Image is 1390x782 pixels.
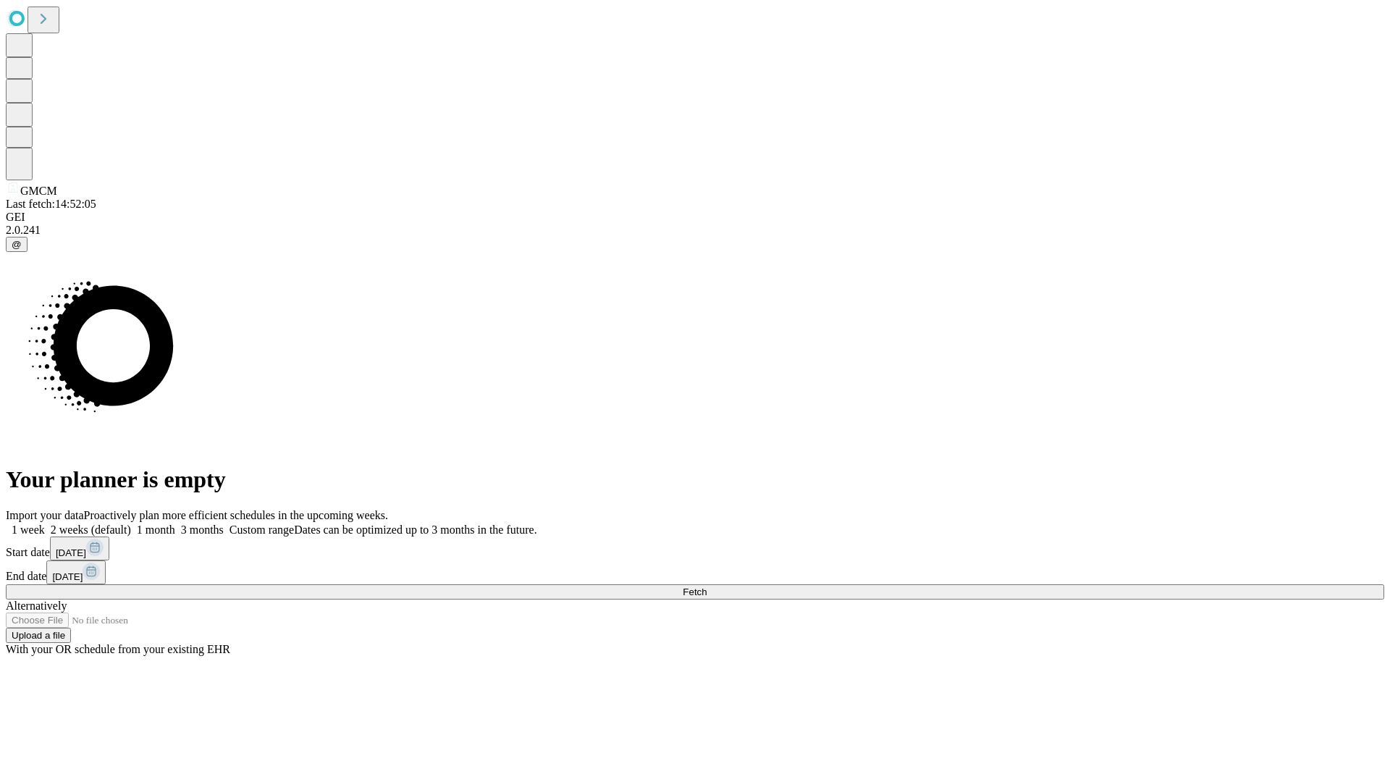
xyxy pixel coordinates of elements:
[6,560,1384,584] div: End date
[6,224,1384,237] div: 2.0.241
[6,537,1384,560] div: Start date
[6,198,96,210] span: Last fetch: 14:52:05
[683,586,707,597] span: Fetch
[6,237,28,252] button: @
[56,547,86,558] span: [DATE]
[12,239,22,250] span: @
[229,524,294,536] span: Custom range
[6,643,230,655] span: With your OR schedule from your existing EHR
[6,584,1384,600] button: Fetch
[6,211,1384,224] div: GEI
[6,600,67,612] span: Alternatively
[84,509,388,521] span: Proactively plan more efficient schedules in the upcoming weeks.
[294,524,536,536] span: Dates can be optimized up to 3 months in the future.
[50,537,109,560] button: [DATE]
[181,524,224,536] span: 3 months
[6,466,1384,493] h1: Your planner is empty
[6,628,71,643] button: Upload a file
[12,524,45,536] span: 1 week
[52,571,83,582] span: [DATE]
[51,524,131,536] span: 2 weeks (default)
[6,509,84,521] span: Import your data
[20,185,57,197] span: GMCM
[46,560,106,584] button: [DATE]
[137,524,175,536] span: 1 month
